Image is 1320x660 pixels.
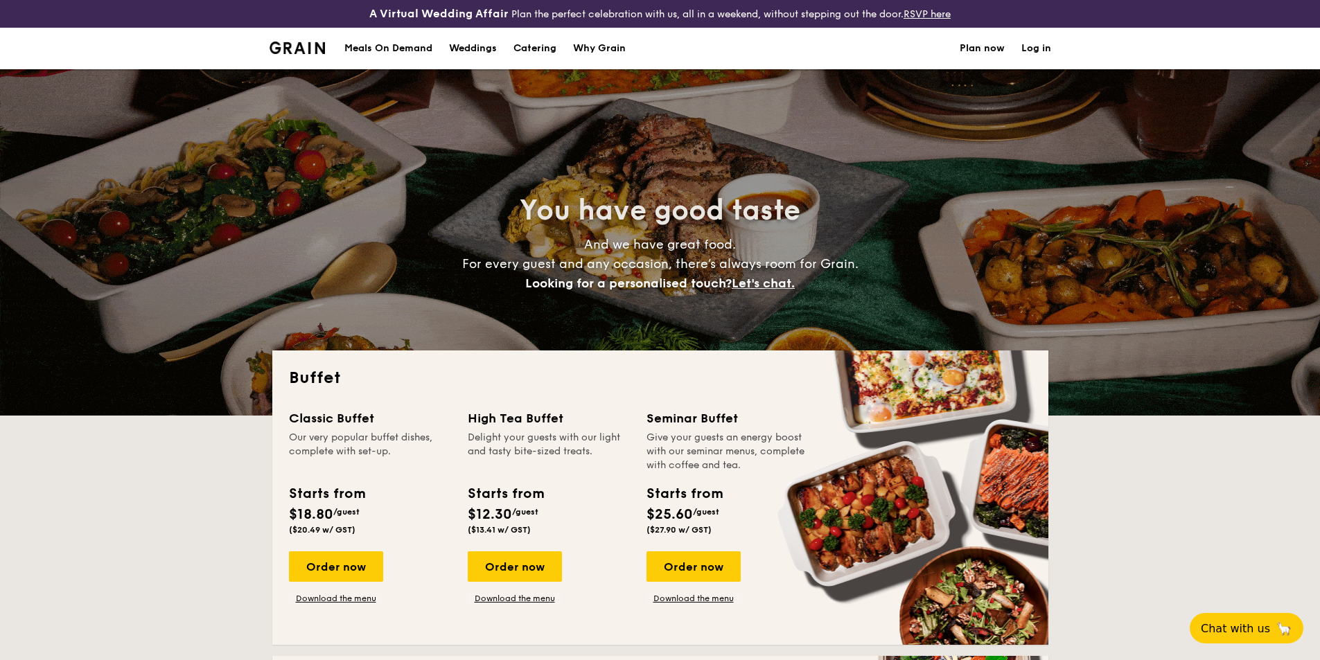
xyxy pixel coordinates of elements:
[1201,622,1270,635] span: Chat with us
[960,28,1005,69] a: Plan now
[468,409,630,428] div: High Tea Buffet
[270,42,326,54] img: Grain
[441,28,505,69] a: Weddings
[693,507,719,517] span: /guest
[289,409,451,428] div: Classic Buffet
[646,483,722,504] div: Starts from
[289,593,383,604] a: Download the menu
[646,431,809,472] div: Give your guests an energy boost with our seminar menus, complete with coffee and tea.
[289,367,1032,389] h2: Buffet
[646,409,809,428] div: Seminar Buffet
[520,194,800,227] span: You have good taste
[646,593,741,604] a: Download the menu
[732,276,795,291] span: Let's chat.
[646,506,693,523] span: $25.60
[369,6,509,22] h4: A Virtual Wedding Affair
[468,551,562,582] div: Order now
[449,28,497,69] div: Weddings
[468,483,543,504] div: Starts from
[336,28,441,69] a: Meals On Demand
[1021,28,1051,69] a: Log in
[344,28,432,69] div: Meals On Demand
[289,551,383,582] div: Order now
[468,506,512,523] span: $12.30
[505,28,565,69] a: Catering
[270,42,326,54] a: Logotype
[468,431,630,472] div: Delight your guests with our light and tasty bite-sized treats.
[468,525,531,535] span: ($13.41 w/ GST)
[333,507,360,517] span: /guest
[289,431,451,472] div: Our very popular buffet dishes, complete with set-up.
[261,6,1059,22] div: Plan the perfect celebration with us, all in a weekend, without stepping out the door.
[565,28,634,69] a: Why Grain
[289,506,333,523] span: $18.80
[468,593,562,604] a: Download the menu
[462,237,859,291] span: And we have great food. For every guest and any occasion, there’s always room for Grain.
[525,276,732,291] span: Looking for a personalised touch?
[513,28,556,69] h1: Catering
[1276,621,1292,636] span: 🦙
[289,483,364,504] div: Starts from
[904,8,951,20] a: RSVP here
[573,28,626,69] div: Why Grain
[289,525,355,535] span: ($20.49 w/ GST)
[646,525,712,535] span: ($27.90 w/ GST)
[1190,613,1303,643] button: Chat with us🦙
[646,551,741,582] div: Order now
[512,507,538,517] span: /guest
